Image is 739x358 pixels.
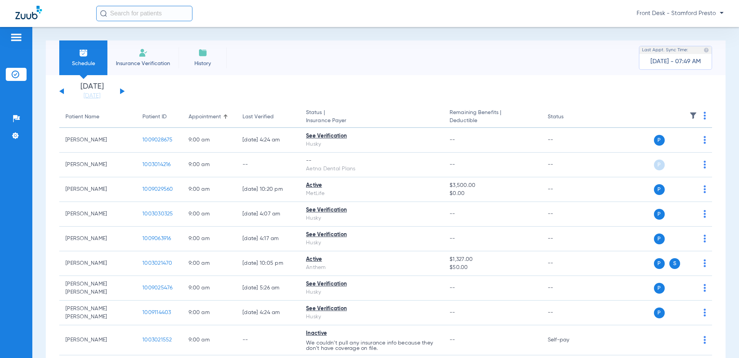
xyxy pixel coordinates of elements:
div: Husky [306,140,437,148]
div: Inactive [306,329,437,338]
div: Appointment [189,113,230,121]
span: 1003021470 [142,261,172,266]
div: Appointment [189,113,221,121]
span: Insurance Verification [113,60,173,67]
div: -- [306,157,437,165]
div: Active [306,255,437,264]
div: Husky [306,239,437,247]
td: -- [542,202,594,227]
span: -- [450,285,455,291]
td: [PERSON_NAME] [59,227,136,251]
td: [DATE] 4:17 AM [236,227,300,251]
td: [PERSON_NAME] [59,177,136,202]
td: 9:00 AM [182,128,236,153]
img: group-dot-blue.svg [704,185,706,193]
img: group-dot-blue.svg [704,136,706,144]
td: 9:00 AM [182,301,236,325]
td: [DATE] 4:24 AM [236,128,300,153]
div: MetLife [306,190,437,198]
img: hamburger-icon [10,33,22,42]
span: P [654,160,665,170]
td: [PERSON_NAME] [59,128,136,153]
td: 9:00 AM [182,153,236,177]
td: -- [542,153,594,177]
img: group-dot-blue.svg [704,309,706,316]
img: group-dot-blue.svg [704,161,706,168]
td: -- [542,128,594,153]
div: Husky [306,214,437,222]
td: 9:00 AM [182,325,236,355]
img: Zuub Logo [15,6,42,19]
span: $50.00 [450,264,535,272]
div: Chat Widget [701,321,739,358]
td: Self-pay [542,325,594,355]
td: 9:00 AM [182,251,236,276]
img: History [198,48,207,57]
td: -- [236,325,300,355]
span: 1009029560 [142,187,173,192]
input: Search for patients [96,6,192,21]
img: filter.svg [689,112,697,119]
span: Last Appt. Sync Time: [642,46,688,54]
div: Last Verified [242,113,294,121]
td: [PERSON_NAME] [59,325,136,355]
div: Anthem [306,264,437,272]
td: -- [236,153,300,177]
td: 9:00 AM [182,276,236,301]
td: [PERSON_NAME] [59,153,136,177]
span: 1009063916 [142,236,171,241]
span: $1,327.00 [450,255,535,264]
li: [DATE] [69,83,115,100]
span: P [654,283,665,294]
img: last sync help info [704,47,709,53]
td: [DATE] 4:24 AM [236,301,300,325]
img: group-dot-blue.svg [704,210,706,218]
span: Deductible [450,117,535,125]
div: See Verification [306,305,437,313]
span: Front Desk - Stamford Presto [637,10,724,17]
span: P [654,135,665,146]
span: -- [450,211,455,217]
td: -- [542,177,594,202]
span: 1009025476 [142,285,173,291]
div: Husky [306,288,437,296]
span: P [654,184,665,195]
p: We couldn’t pull any insurance info because they don’t have coverage on file. [306,340,437,351]
td: [DATE] 10:20 PM [236,177,300,202]
td: 9:00 AM [182,227,236,251]
span: -- [450,137,455,143]
span: 1009028675 [142,137,173,143]
img: group-dot-blue.svg [704,235,706,242]
td: [DATE] 4:07 AM [236,202,300,227]
div: See Verification [306,132,437,140]
span: P [654,209,665,220]
span: [DATE] - 07:49 AM [650,58,701,66]
span: P [654,258,665,269]
td: -- [542,227,594,251]
img: group-dot-blue.svg [704,112,706,119]
th: Status [542,106,594,128]
div: Patient Name [65,113,99,121]
img: Manual Insurance Verification [139,48,148,57]
div: Last Verified [242,113,274,121]
div: See Verification [306,280,437,288]
div: Patient Name [65,113,130,121]
img: group-dot-blue.svg [704,284,706,292]
div: Patient ID [142,113,176,121]
img: Search Icon [100,10,107,17]
span: -- [450,236,455,241]
div: Active [306,182,437,190]
td: -- [542,251,594,276]
td: [DATE] 10:05 PM [236,251,300,276]
td: [PERSON_NAME] [59,251,136,276]
div: Aetna Dental Plans [306,165,437,173]
div: Husky [306,313,437,321]
span: $3,500.00 [450,182,535,190]
span: Insurance Payer [306,117,437,125]
div: Patient ID [142,113,167,121]
span: -- [450,337,455,343]
td: [PERSON_NAME] [PERSON_NAME] [59,276,136,301]
span: History [184,60,221,67]
span: 1003021552 [142,337,172,343]
span: 1003030325 [142,211,173,217]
